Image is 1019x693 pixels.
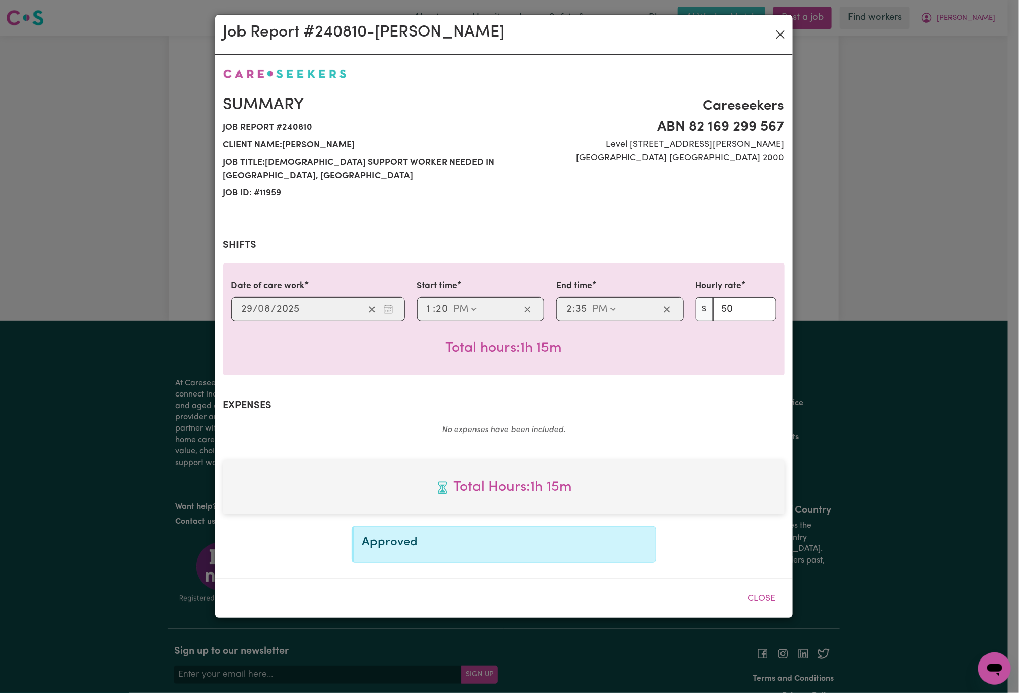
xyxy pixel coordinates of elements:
[223,95,498,115] h2: Summary
[223,119,498,137] span: Job report # 240810
[566,302,572,317] input: --
[556,280,592,293] label: End time
[223,154,498,185] span: Job title: [DEMOGRAPHIC_DATA] Support Worker Needed in [GEOGRAPHIC_DATA], [GEOGRAPHIC_DATA]
[417,280,458,293] label: Start time
[253,304,258,315] span: /
[380,302,396,317] button: Enter the date of care work
[696,280,742,293] label: Hourly rate
[442,426,566,434] em: No expenses have been included.
[223,400,785,412] h2: Expenses
[572,304,575,315] span: :
[362,536,418,548] span: Approved
[510,152,785,165] span: [GEOGRAPHIC_DATA] [GEOGRAPHIC_DATA] 2000
[696,297,714,321] span: $
[223,239,785,251] h2: Shifts
[277,302,300,317] input: ----
[259,302,271,317] input: --
[271,304,277,315] span: /
[510,95,785,117] span: Careseekers
[575,302,587,317] input: --
[772,26,789,43] button: Close
[223,185,498,202] span: Job ID: # 11959
[241,302,253,317] input: --
[223,137,498,154] span: Client name: [PERSON_NAME]
[364,302,380,317] button: Clear date
[223,23,505,42] h2: Job Report # 240810 - [PERSON_NAME]
[446,341,562,355] span: Total hours worked: 1 hour 15 minutes
[433,304,435,315] span: :
[978,652,1011,685] iframe: Button to launch messaging window
[510,117,785,138] span: ABN 82 169 299 567
[739,587,785,610] button: Close
[223,69,347,78] img: Careseekers logo
[231,477,776,498] span: Total hours worked: 1 hour 15 minutes
[510,138,785,151] span: Level [STREET_ADDRESS][PERSON_NAME]
[231,280,305,293] label: Date of care work
[427,302,433,317] input: --
[258,304,264,314] span: 0
[435,302,448,317] input: --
